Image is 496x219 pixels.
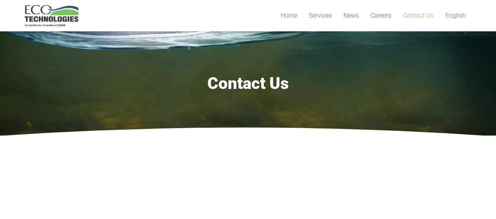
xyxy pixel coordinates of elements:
[371,12,391,19] span: Careers
[445,12,466,19] span: English
[25,74,472,93] h1: Contact Us
[281,12,297,19] span: Home
[25,5,79,27] a: logo_EcoTech_ASDR_RGB
[309,12,332,19] span: Services
[403,12,434,19] span: Contact Us
[343,12,359,19] span: News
